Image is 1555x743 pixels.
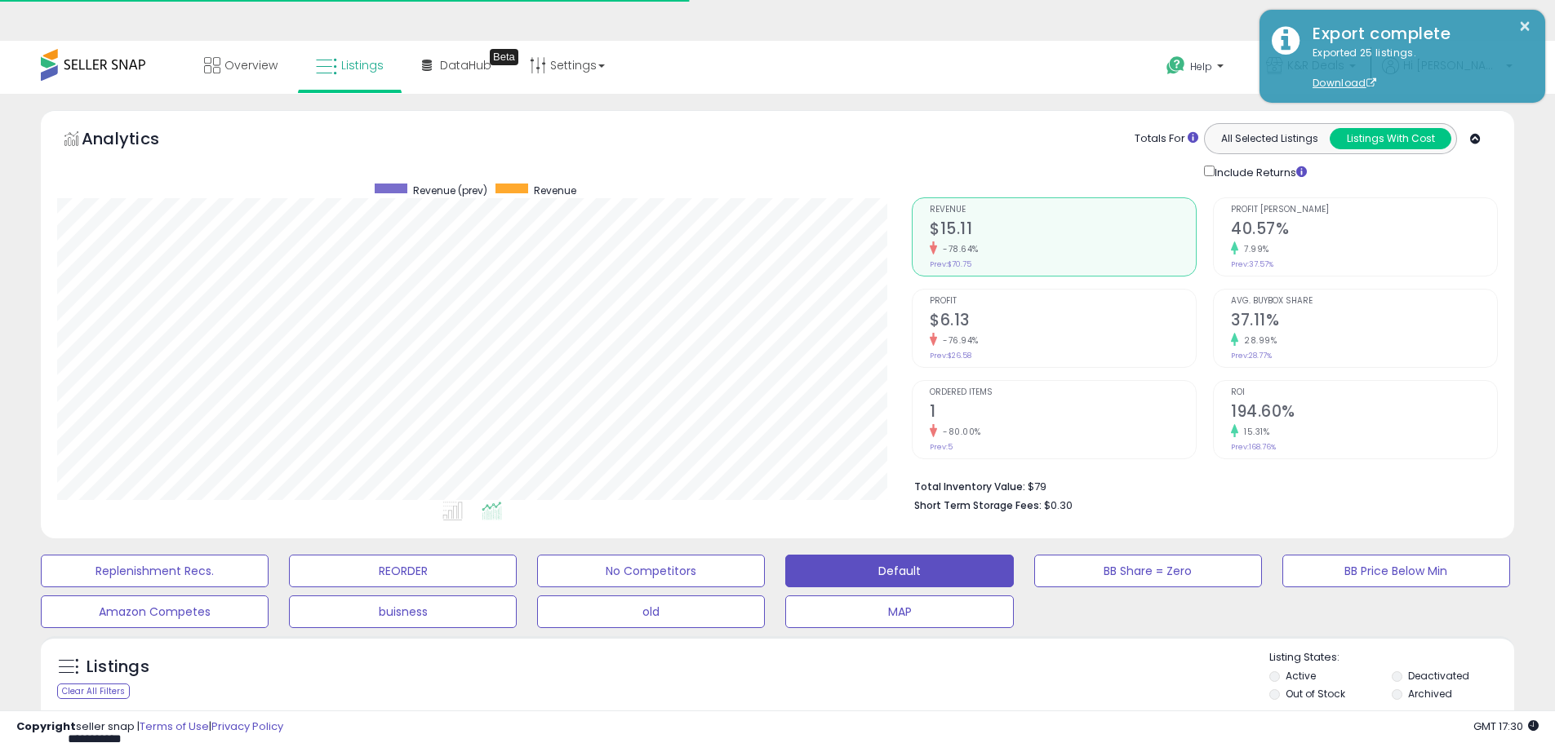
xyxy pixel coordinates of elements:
[930,259,971,269] small: Prev: $70.75
[1044,498,1073,513] span: $0.30
[1408,669,1469,683] label: Deactivated
[534,184,576,197] span: Revenue
[57,683,130,699] div: Clear All Filters
[930,297,1196,306] span: Profit
[192,41,290,90] a: Overview
[41,595,269,628] button: Amazon Competes
[930,351,971,360] small: Prev: $26.58
[490,49,518,65] div: Tooltip anchor
[1231,388,1497,397] span: ROI
[785,595,1013,628] button: MAP
[1192,162,1326,181] div: Include Returns
[1231,297,1497,306] span: Avg. Buybox Share
[289,595,517,628] button: buisness
[914,475,1486,495] li: $79
[410,41,504,90] a: DataHub
[1313,76,1376,90] a: Download
[937,334,979,347] small: -76.94%
[1300,46,1533,91] div: Exported 25 listings.
[1408,687,1452,701] label: Archived
[1254,41,1368,94] a: K&R Deals
[1231,351,1272,360] small: Prev: 28.77%
[1034,555,1262,587] button: BB Share = Zero
[1286,669,1316,683] label: Active
[1153,43,1240,94] a: Help
[1135,131,1198,147] div: Totals For
[304,41,396,90] a: Listings
[440,57,491,73] span: DataHub
[16,719,283,735] div: seller snap | |
[1231,206,1497,214] span: Profit [PERSON_NAME]
[930,388,1196,397] span: Ordered Items
[937,243,979,255] small: -78.64%
[1330,128,1451,149] button: Listings With Cost
[518,41,617,90] a: Settings
[1238,243,1269,255] small: 7.99%
[41,555,269,587] button: Replenishment Recs.
[1473,719,1539,734] span: 2025-09-10 17:30 GMT
[1231,402,1497,424] h2: 194.60%
[224,57,278,73] span: Overview
[914,498,1042,512] b: Short Term Storage Fees:
[1166,55,1186,76] i: Get Help
[289,555,517,587] button: REORDER
[1190,60,1212,73] span: Help
[1286,687,1345,701] label: Out of Stock
[1231,311,1497,333] h2: 37.11%
[937,426,981,438] small: -80.00%
[930,442,953,452] small: Prev: 5
[1238,426,1269,438] small: 15.31%
[1231,442,1276,452] small: Prev: 168.76%
[930,311,1196,333] h2: $6.13
[413,184,487,197] span: Revenue (prev)
[1269,650,1514,666] p: Listing States:
[930,206,1196,214] span: Revenue
[87,656,149,679] h5: Listings
[537,555,765,587] button: No Competitors
[1231,219,1497,241] h2: 40.57%
[1209,128,1331,149] button: All Selected Listings
[785,555,1013,587] button: Default
[1238,334,1277,347] small: 28.99%
[914,480,1025,493] b: Total Inventory Value:
[341,57,384,73] span: Listings
[1282,555,1510,587] button: BB Price Below Min
[211,719,283,734] a: Privacy Policy
[140,719,209,734] a: Terms of Use
[930,219,1196,241] h2: $15.11
[82,127,191,154] h5: Analytics
[16,719,76,734] strong: Copyright
[1231,259,1273,269] small: Prev: 37.57%
[930,402,1196,424] h2: 1
[537,595,765,628] button: old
